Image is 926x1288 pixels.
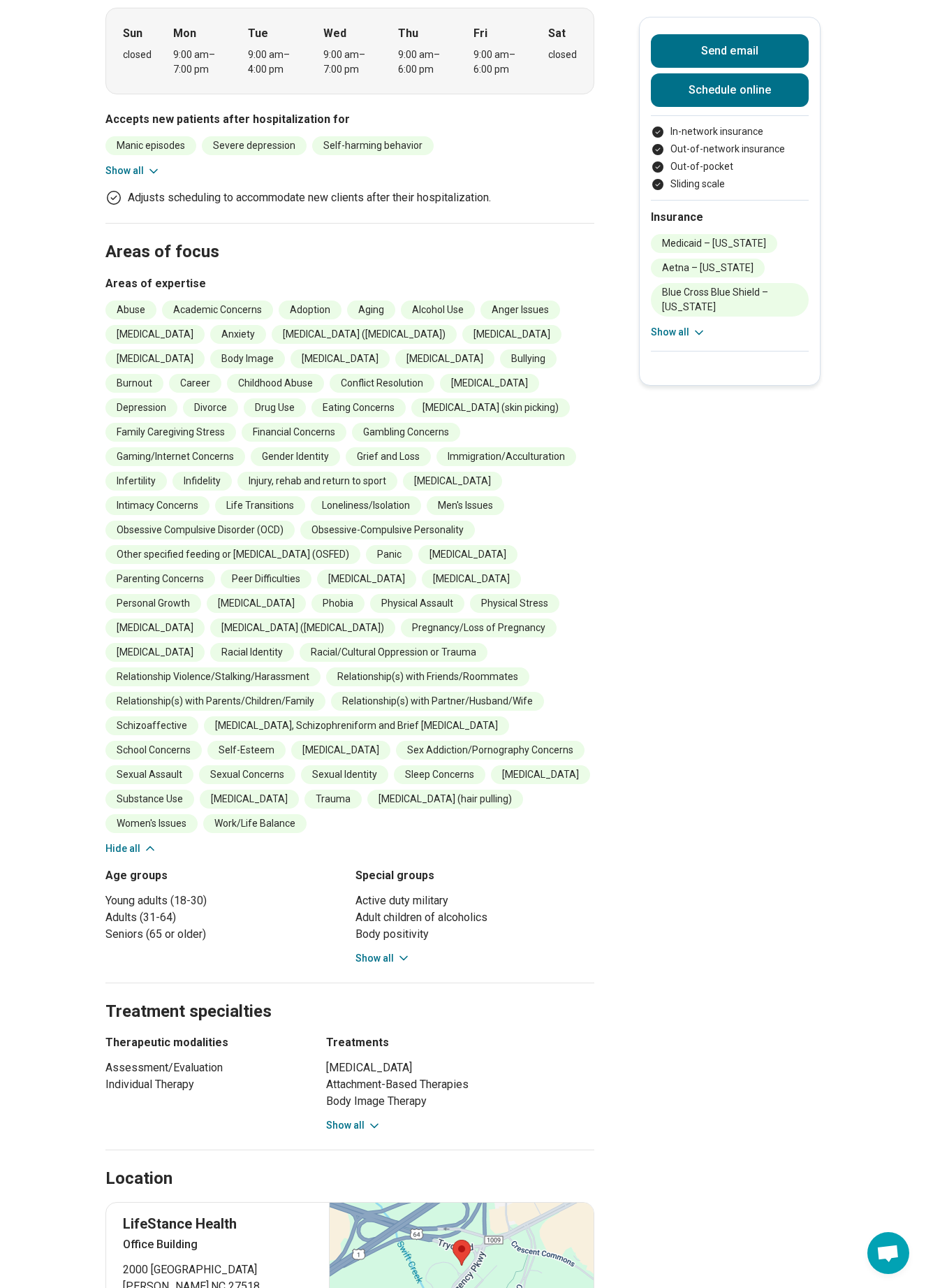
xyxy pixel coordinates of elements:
li: [MEDICAL_DATA] (hair pulling) [367,790,523,809]
div: When does the program meet? [105,8,594,94]
li: [MEDICAL_DATA], Schizophreniform and Brief [MEDICAL_DATA] [204,716,509,735]
li: Panic [366,545,413,564]
li: [MEDICAL_DATA] [395,349,494,368]
li: Out-of-pocket [651,159,809,174]
p: Office Building [123,1236,312,1253]
li: Attachment-Based Therapies [326,1076,594,1093]
li: Sleep Concerns [394,765,485,784]
li: Infertility [105,472,167,491]
li: Work/Life Balance [203,814,307,833]
li: Body positivity [355,926,594,943]
li: Loneliness/Isolation [311,496,421,515]
li: Sex Addiction/Pornography Concerns [396,741,585,760]
li: Eating Concerns [311,398,406,417]
li: Blue Cross Blue Shield – [US_STATE] [651,283,809,317]
li: Physical Assault [370,594,464,613]
strong: Mon [173,25,196,42]
li: Divorce [183,398,238,417]
li: Body Image Therapy [326,1093,594,1110]
h3: Therapeutic modalities [105,1034,301,1051]
strong: Tue [248,25,268,42]
p: LifeStance Health [123,1214,312,1233]
li: Assessment/Evaluation [105,1059,301,1076]
li: Schizoaffective [105,716,198,735]
span: 2000 [GEOGRAPHIC_DATA] [123,1261,312,1278]
li: In-network insurance [651,124,809,139]
button: Show all [355,951,411,966]
strong: Wed [323,25,346,42]
li: Manic episodes [105,136,196,155]
li: Pregnancy/Loss of Pregnancy [401,618,557,637]
li: [MEDICAL_DATA] [317,570,416,588]
li: Relationship(s) with Parents/Children/Family [105,692,325,711]
li: Racial/Cultural Oppression or Trauma [300,643,487,662]
li: [MEDICAL_DATA] [105,349,205,368]
li: Conflict Resolution [330,374,434,393]
h3: Treatments [326,1034,594,1051]
div: Open chat [867,1232,909,1274]
li: Women's Issues [105,814,198,833]
h2: Areas of focus [105,207,594,264]
li: [MEDICAL_DATA] [207,594,306,613]
li: Depression [105,398,177,417]
h3: Age groups [105,867,344,884]
li: Racial Identity [210,643,294,662]
button: Show all [326,1118,381,1133]
li: [MEDICAL_DATA] [291,349,390,368]
li: [MEDICAL_DATA] [462,325,561,344]
li: Phobia [311,594,365,613]
li: Career [169,374,221,393]
li: Aging [347,301,395,319]
li: Young adults (18-30) [105,892,344,909]
li: [MEDICAL_DATA] [326,1059,594,1076]
li: [MEDICAL_DATA] [105,325,205,344]
div: 9:00 am – 7:00 pm [323,48,377,77]
li: Body Image [210,349,285,368]
li: Adults (31-64) [105,909,344,926]
div: 9:00 am – 4:00 pm [248,48,302,77]
strong: Thu [398,25,418,42]
p: Adjusts scheduling to accommodate new clients after their hospitalization. [128,189,491,206]
div: closed [123,48,152,62]
h2: Insurance [651,209,809,226]
h2: Location [105,1167,172,1191]
button: Show all [651,325,706,340]
li: Relationship(s) with Partner/Husband/Wife [331,692,544,711]
li: Severe depression [202,136,307,155]
li: Medicaid – [US_STATE] [651,234,777,253]
h3: Areas of expertise [105,275,594,292]
li: Active duty military [355,892,594,909]
li: Life Transitions [215,496,305,515]
li: Immigration/Acculturation [436,447,576,466]
div: closed [548,48,577,62]
li: Adult children of alcoholics [355,909,594,926]
div: 9:00 am – 7:00 pm [173,48,227,77]
li: [MEDICAL_DATA] ([MEDICAL_DATA]) [210,618,395,637]
li: Peer Difficulties [221,570,311,588]
div: 9:00 am – 6:00 pm [473,48,527,77]
li: Gaming/Internet Concerns [105,447,245,466]
li: Relationship(s) with Friends/Roommates [326,667,529,686]
li: Sexual Concerns [199,765,295,784]
li: Obsessive Compulsive Disorder (OCD) [105,521,295,540]
li: Injury, rehab and return to sport [237,472,397,491]
li: Sexual Assault [105,765,193,784]
strong: Sun [123,25,142,42]
li: [MEDICAL_DATA] [291,741,390,760]
li: Other specified feeding or [MEDICAL_DATA] (OSFED) [105,545,360,564]
li: Childhood Abuse [227,374,324,393]
div: 9:00 am – 6:00 pm [398,48,452,77]
li: Aetna – [US_STATE] [651,259,765,277]
li: Gender Identity [251,447,340,466]
li: Seniors (65 or older) [105,926,344,943]
li: Intimacy Concerns [105,496,210,515]
li: Bullying [500,349,557,368]
li: Obsessive-Compulsive Personality [300,521,475,540]
li: Academic Concerns [162,301,273,319]
li: Personal Growth [105,594,201,613]
li: Relationship Violence/Stalking/Harassment [105,667,321,686]
li: Alcohol Use [401,301,475,319]
h3: Special groups [355,867,594,884]
li: [MEDICAL_DATA] [403,472,502,491]
li: Financial Concerns [242,423,346,442]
